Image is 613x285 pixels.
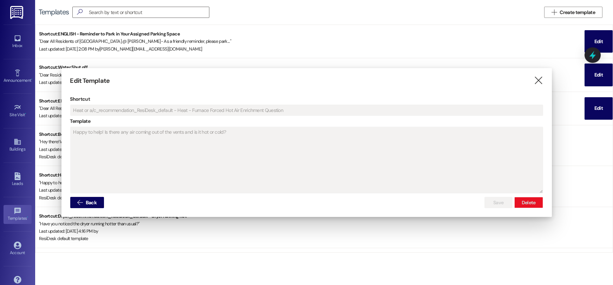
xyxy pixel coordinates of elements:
label: Shortcut [70,94,543,105]
span: Delete [522,199,536,206]
i:  [534,77,543,84]
label: Template [70,116,543,127]
span: Save [493,199,503,206]
span: Back [86,199,97,206]
h3: Edit Template [70,77,110,85]
button: Delete [514,197,543,208]
button: Save [484,197,513,208]
i:  [78,200,83,205]
textarea: Happy to help! Is there any air coming out of the vents and is it hot or cold? [71,127,543,193]
button: Back [70,197,104,208]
